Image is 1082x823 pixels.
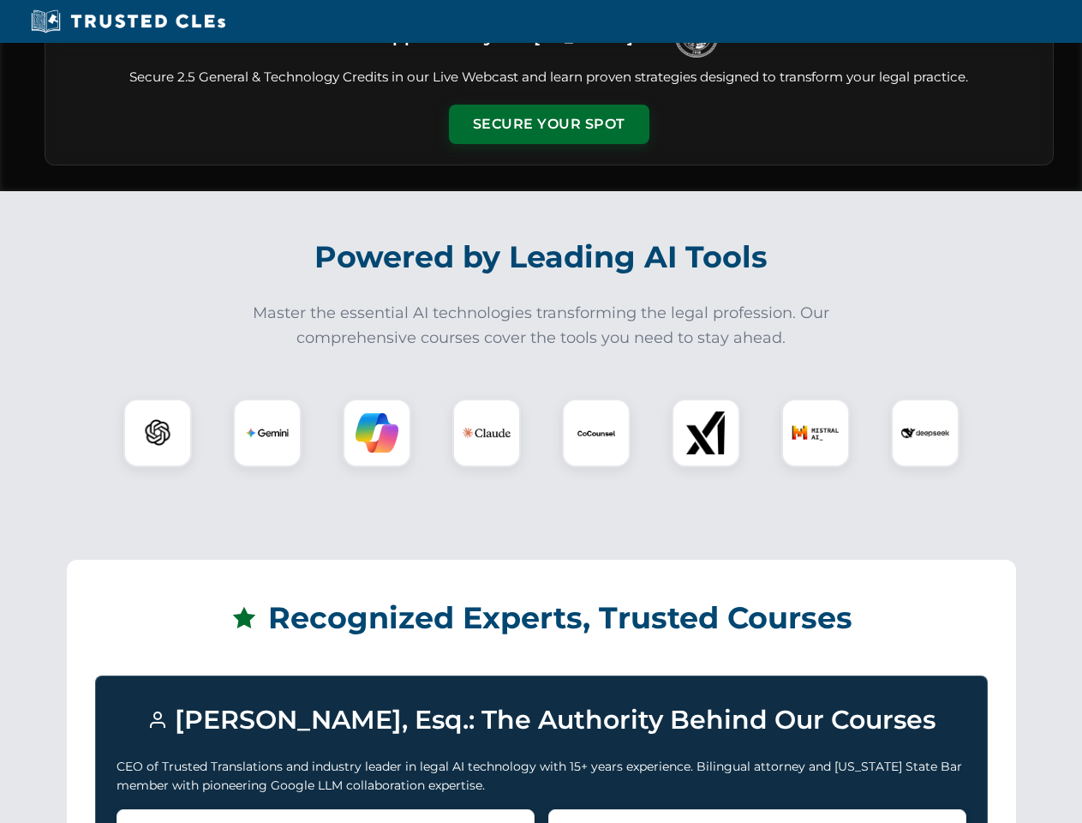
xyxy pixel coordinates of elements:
[246,411,289,454] img: Gemini Logo
[891,399,959,467] div: DeepSeek
[792,409,840,457] img: Mistral AI Logo
[242,301,841,351] p: Master the essential AI technologies transforming the legal profession. Our comprehensive courses...
[449,105,649,144] button: Secure Your Spot
[452,399,521,467] div: Claude
[901,409,949,457] img: DeepSeek Logo
[672,399,740,467] div: xAI
[781,399,850,467] div: Mistral AI
[117,697,966,743] h3: [PERSON_NAME], Esq.: The Authority Behind Our Courses
[684,411,727,454] img: xAI Logo
[575,411,618,454] img: CoCounsel Logo
[117,757,966,796] p: CEO of Trusted Translations and industry leader in legal AI technology with 15+ years experience....
[67,227,1016,287] h2: Powered by Leading AI Tools
[95,588,988,648] h2: Recognized Experts, Trusted Courses
[123,399,192,467] div: ChatGPT
[66,68,1032,87] p: Secure 2.5 General & Technology Credits in our Live Webcast and learn proven strategies designed ...
[233,399,302,467] div: Gemini
[343,399,411,467] div: Copilot
[26,9,230,34] img: Trusted CLEs
[562,399,631,467] div: CoCounsel
[463,409,511,457] img: Claude Logo
[133,408,182,458] img: ChatGPT Logo
[356,411,398,454] img: Copilot Logo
